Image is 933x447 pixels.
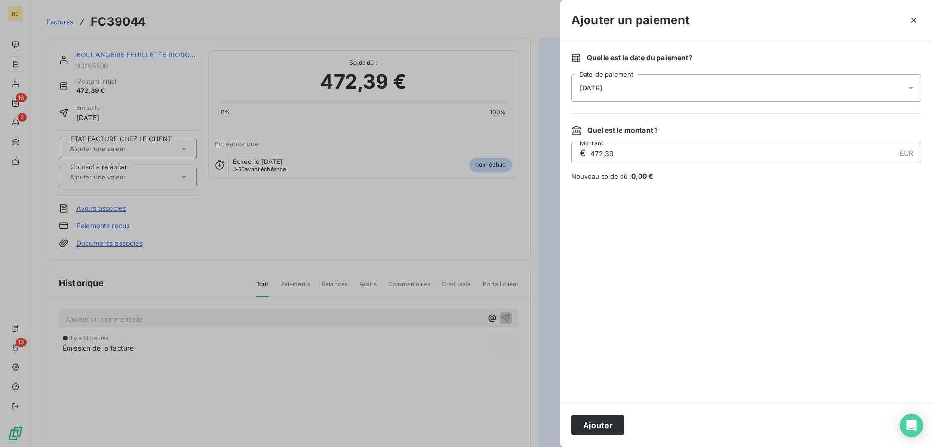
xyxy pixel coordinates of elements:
[587,125,658,135] span: Quel est le montant ?
[580,84,602,92] span: [DATE]
[571,12,690,29] h3: Ajouter un paiement
[571,171,921,181] span: Nouveau solde dû :
[587,53,692,63] span: Quelle est la date du paiement ?
[631,172,654,180] span: 0,00 €
[571,415,624,435] button: Ajouter
[900,414,923,437] div: Open Intercom Messenger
